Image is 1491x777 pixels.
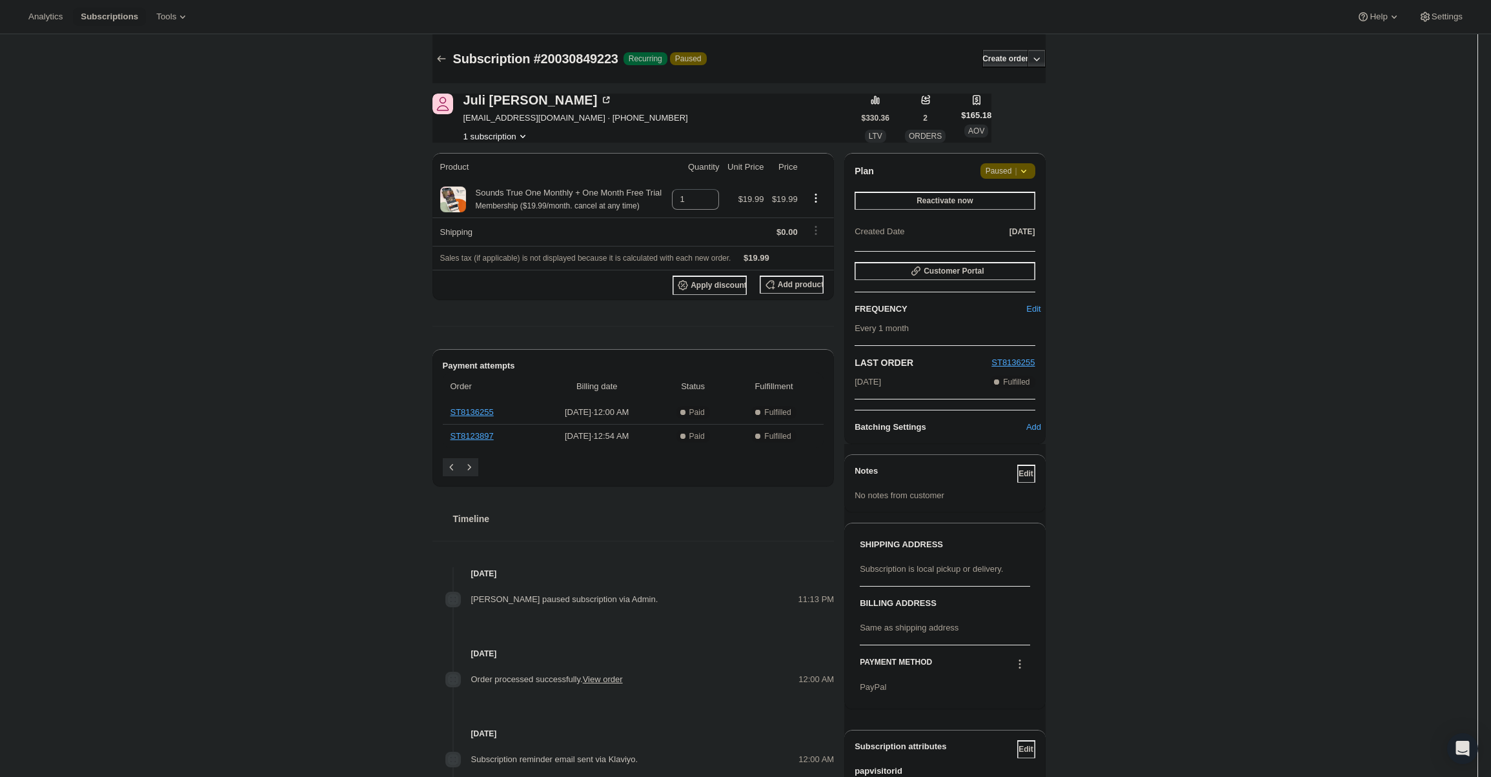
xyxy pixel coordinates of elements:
[440,187,466,212] img: product img
[991,358,1035,367] a: ST8136255
[772,194,798,204] span: $19.99
[451,407,494,417] a: ST8136255
[540,406,654,419] span: [DATE] · 12:00 AM
[760,276,824,294] button: Add product
[1411,8,1470,26] button: Settings
[440,254,731,263] span: Sales tax (if applicable) is not displayed because it is calculated with each new order.
[471,674,623,684] span: Order processed successfully.
[855,465,1017,483] h3: Notes
[869,132,882,141] span: LTV
[466,187,662,212] div: Sounds True One Monthly + One Month Free Trial
[156,12,176,22] span: Tools
[738,194,764,204] span: $19.99
[443,372,536,401] th: Order
[860,597,1029,610] h3: BILLING ADDRESS
[471,754,638,764] span: Subscription reminder email sent via Klaviyo.
[923,113,928,123] span: 2
[991,356,1035,369] button: ST8136255
[732,380,816,393] span: Fulfillment
[860,623,959,632] span: Same as shipping address
[806,191,826,205] button: Product actions
[764,431,791,441] span: Fulfilled
[1015,166,1017,176] span: |
[453,512,835,525] h2: Timeline
[744,253,769,263] span: $19.99
[860,682,886,692] span: PayPal
[148,8,197,26] button: Tools
[432,647,835,660] h4: [DATE]
[689,431,705,441] span: Paid
[1009,227,1035,237] span: [DATE]
[453,52,618,66] span: Subscription #20030849223
[855,376,881,388] span: [DATE]
[432,50,451,68] button: Subscriptions
[806,223,826,237] button: Shipping actions
[767,153,801,181] th: Price
[855,303,1032,316] h2: FREQUENCY
[855,262,1035,280] button: Customer Portal
[443,359,824,372] h2: Payment attempts
[1019,744,1033,754] span: Edit
[855,225,904,238] span: Created Date
[986,165,1030,177] span: Paused
[862,109,889,127] button: $330.36
[471,594,658,604] span: [PERSON_NAME] paused subscription via Admin.
[855,356,991,369] h2: LAST ORDER
[675,54,702,64] span: Paused
[28,12,63,22] span: Analytics
[924,266,984,276] span: Customer Portal
[691,280,747,290] span: Apply discount
[855,421,1032,434] h6: Batching Settings
[21,8,70,26] button: Analytics
[463,94,613,106] div: Juli [PERSON_NAME]
[855,323,909,333] span: Every 1 month
[629,54,662,64] span: Recurring
[463,130,529,143] button: Product actions
[1026,421,1041,434] span: Add
[1017,740,1035,758] button: Edit
[855,490,944,500] span: No notes from customer
[982,50,1028,68] button: Create order
[1026,303,1040,316] span: Edit
[1017,465,1035,483] button: Edit
[776,227,798,237] span: $0.00
[855,740,1017,758] h3: Subscription attributes
[463,112,688,125] span: [EMAIL_ADDRESS][DOMAIN_NAME] · [PHONE_NUMBER]
[778,279,824,290] span: Add product
[968,126,984,136] span: AOV
[764,407,791,418] span: Fulfilled
[540,380,654,393] span: Billing date
[798,753,834,766] span: 12:00 AM
[1370,12,1387,22] span: Help
[982,54,1028,64] span: Create order
[540,430,654,443] span: [DATE] · 12:54 AM
[1009,223,1035,241] button: [DATE]
[432,217,668,246] th: Shipping
[798,593,835,606] span: 11:13 PM
[443,458,824,476] nav: Pagination
[961,109,991,122] span: $165.18
[662,380,724,393] span: Status
[1349,8,1408,26] button: Help
[862,113,889,123] span: $330.36
[1432,12,1463,22] span: Settings
[432,727,835,740] h4: [DATE]
[476,201,640,210] small: Membership ($19.99/month. cancel at any time)
[917,109,935,127] button: 2
[860,538,1029,551] h3: SHIPPING ADDRESS
[1019,469,1033,479] span: Edit
[855,192,1035,210] button: Reactivate now
[917,196,973,206] span: Reactivate now
[73,8,146,26] button: Subscriptions
[668,153,724,181] th: Quantity
[855,165,874,177] h2: Plan
[1447,733,1478,764] div: Open Intercom Messenger
[1003,377,1029,387] span: Fulfilled
[432,94,453,114] span: Juli Alvarado
[909,132,942,141] span: ORDERS
[860,657,932,674] h3: PAYMENT METHOD
[432,567,835,580] h4: [DATE]
[723,153,767,181] th: Unit Price
[1025,299,1043,319] button: Edit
